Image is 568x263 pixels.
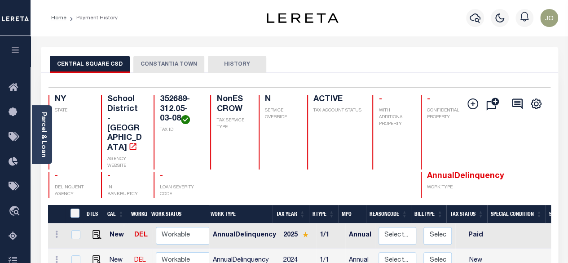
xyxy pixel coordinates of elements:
a: Parcel & Loan [40,112,46,157]
img: logo-dark.svg [267,13,339,23]
p: STATE [55,107,90,114]
h4: N [265,95,296,105]
button: CENTRAL SQUARE CSD [50,56,130,73]
img: Star.svg [302,232,308,237]
th: Special Condition: activate to sort column ascending [487,205,546,223]
th: WorkQ [128,205,148,223]
th: Work Type [207,205,273,223]
a: DEL [134,232,148,238]
span: - [427,95,430,103]
p: AGENCY WEBSITE [107,156,143,169]
h4: School District - [GEOGRAPHIC_DATA] [107,95,143,153]
h4: NonESCROW [216,95,248,114]
h4: 352689-312.05-03-08 [160,95,200,124]
th: Work Status [148,205,209,223]
th: Tax Year: activate to sort column ascending [273,205,309,223]
th: RType: activate to sort column ascending [309,205,338,223]
span: AnnualDelinquency [427,172,504,180]
td: 1/1 [316,223,345,249]
img: svg+xml;base64,PHN2ZyB4bWxucz0iaHR0cDovL3d3dy53My5vcmcvMjAwMC9zdmciIHBvaW50ZXItZXZlbnRzPSJub25lIi... [540,9,558,27]
p: TAX ACCOUNT STATUS [313,107,361,114]
span: - [379,95,382,103]
th: MPO [338,205,366,223]
th: BillType: activate to sort column ascending [411,205,446,223]
li: Payment History [66,14,118,22]
p: WITH ADDITIONAL PROPERTY [379,107,410,128]
p: IN BANKRUPTCY [107,184,143,198]
th: Tax Status: activate to sort column ascending [446,205,487,223]
th: &nbsp;&nbsp;&nbsp;&nbsp;&nbsp;&nbsp;&nbsp;&nbsp;&nbsp;&nbsp; [48,205,65,223]
span: - [107,172,110,180]
td: New [106,223,131,249]
a: Home [51,15,66,21]
th: ReasonCode: activate to sort column ascending [366,205,411,223]
td: 2025 [280,223,316,249]
p: CONFIDENTIAL PROPERTY [427,107,462,121]
button: CONSTANTIA TOWN [133,56,204,73]
p: LOAN SEVERITY CODE [160,184,200,198]
td: AnnualDelinquency [209,223,280,249]
p: TAX ID [160,127,200,134]
th: CAL: activate to sort column ascending [104,205,128,223]
th: DTLS [83,205,104,223]
p: DELINQUENT AGENCY [55,184,90,198]
td: Paid [455,223,496,249]
p: TAX SERVICE TYPE [216,117,248,131]
span: - [55,172,58,180]
th: &nbsp; [65,205,84,223]
td: Annual [345,223,375,249]
p: WORK TYPE [427,184,462,191]
h4: ACTIVE [313,95,361,105]
span: - [160,172,163,180]
h4: NY [55,95,90,105]
button: HISTORY [208,56,266,73]
p: SERVICE OVERRIDE [265,107,296,121]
